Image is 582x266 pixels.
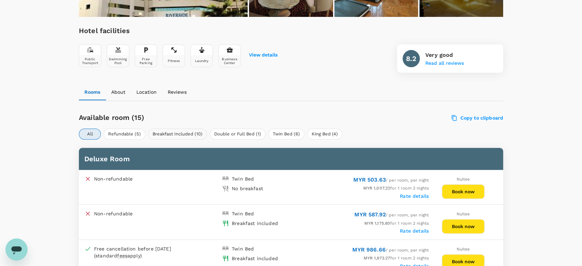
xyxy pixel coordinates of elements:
span: for 1 room 2 nights [364,221,429,226]
button: All [79,129,101,140]
span: MYR 1,007.22 [363,186,390,191]
span: MYR 1,973.27 [364,256,390,260]
img: double-bed-icon [222,210,229,217]
p: About [111,89,125,95]
button: Breakfast Included (10) [148,129,207,140]
img: double-bed-icon [222,175,229,182]
span: for 1 room 2 nights [363,186,429,191]
span: MYR 986.66 [352,246,386,253]
span: MYR 587.92 [354,211,386,218]
span: / per room, per night [354,213,429,217]
button: View details [249,52,278,58]
button: Twin Bed (6) [268,129,304,140]
span: Nuitee [457,247,470,252]
div: Free cancellation before [DATE] (standard apply) [94,245,187,259]
div: Twin Bed [232,245,254,252]
div: Laundry [195,59,208,63]
p: Non-refundable [94,175,133,182]
button: King Bed (4) [307,129,342,140]
div: Breakfast included [232,255,278,262]
h6: 8.2 [406,53,416,64]
button: Book now [442,184,485,199]
h6: Hotel facilities [79,25,278,36]
label: Copy to clipboard [452,115,503,121]
label: Rate details [400,228,429,234]
div: No breakfast [232,185,263,192]
img: double-bed-icon [222,245,229,252]
p: Reviews [168,89,187,95]
p: Rooms [84,89,100,95]
label: Rate details [400,193,429,199]
span: fees [117,253,127,258]
span: for 1 room 2 nights [364,256,429,260]
iframe: Button to launch messaging window [6,238,28,260]
div: Twin Bed [232,210,254,217]
button: Refundable (5) [104,129,145,140]
h6: Deluxe Room [84,153,498,164]
span: Nuitee [457,177,470,182]
p: Very good [425,51,464,59]
h6: Available room (15) [79,112,325,123]
div: Business Center [220,57,239,65]
span: Nuitee [457,212,470,216]
button: Double or Full Bed (1) [210,129,266,140]
p: Location [136,89,157,95]
div: Breakfast included [232,220,278,227]
div: Free Parking [136,57,155,65]
button: Read all reviews [425,61,464,66]
span: / per room, per night [352,248,429,253]
div: Fitness [167,59,180,63]
div: Public Transport [81,57,100,65]
span: / per room, per night [353,178,429,183]
span: MYR 1,175.80 [364,221,390,226]
button: Book now [442,219,485,234]
div: Swimming Pool [108,57,127,65]
div: Twin Bed [232,175,254,182]
span: MYR 503.63 [353,176,386,183]
p: Non-refundable [94,210,133,217]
